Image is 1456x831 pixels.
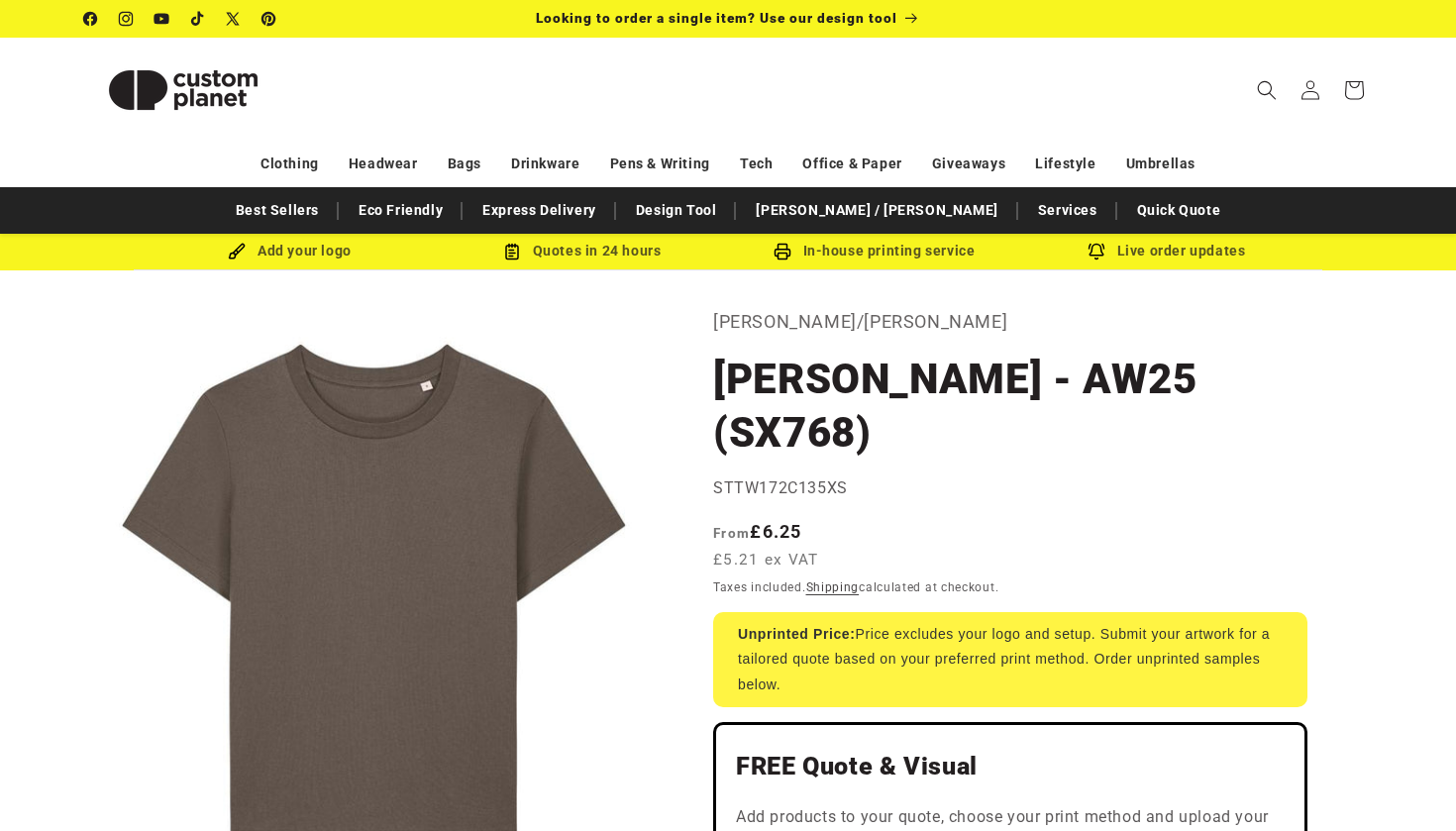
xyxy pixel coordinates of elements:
[932,147,1005,181] a: Giveaways
[626,193,727,228] a: Design Tool
[713,525,750,541] span: From
[1020,239,1312,263] div: Live order updates
[736,751,1285,782] h2: FREE Quote & Visual
[436,239,728,263] div: Quotes in 24 hours
[713,306,1307,338] p: [PERSON_NAME]/[PERSON_NAME]
[503,243,521,260] img: Order Updates Icon
[144,239,436,263] div: Add your logo
[610,147,710,181] a: Pens & Writing
[77,38,290,142] a: Custom Planet
[806,580,860,594] a: Shipping
[802,147,901,181] a: Office & Paper
[1126,147,1196,181] a: Umbrellas
[713,353,1307,460] h1: [PERSON_NAME] - AW25 (SX768)
[349,193,453,228] a: Eco Friendly
[713,478,848,497] span: STTW172C135XS
[1127,193,1231,228] a: Quick Quote
[536,10,897,26] span: Looking to order a single item? Use our design tool
[740,147,773,181] a: Tech
[349,147,418,181] a: Headwear
[226,193,329,228] a: Best Sellers
[228,243,246,260] img: Brush Icon
[511,147,579,181] a: Drinkware
[746,193,1007,228] a: [PERSON_NAME] / [PERSON_NAME]
[260,147,319,181] a: Clothing
[728,239,1020,263] div: In-house printing service
[713,612,1307,707] div: Price excludes your logo and setup. Submit your artwork for a tailored quote based on your prefer...
[713,521,802,542] strong: £6.25
[1088,243,1105,260] img: Order updates
[472,193,606,228] a: Express Delivery
[448,147,481,181] a: Bags
[713,549,819,571] span: £5.21 ex VAT
[1028,193,1107,228] a: Services
[1245,68,1289,112] summary: Search
[1035,147,1095,181] a: Lifestyle
[774,243,791,260] img: In-house printing
[713,577,1307,597] div: Taxes included. calculated at checkout.
[738,626,856,642] strong: Unprinted Price:
[84,46,282,135] img: Custom Planet
[1357,736,1456,831] iframe: Chat Widget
